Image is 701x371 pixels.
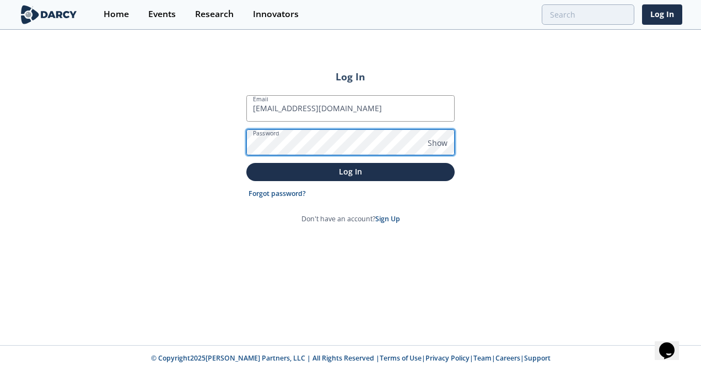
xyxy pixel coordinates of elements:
button: Log In [246,163,455,181]
a: Log In [642,4,682,25]
div: Research [195,10,234,19]
iframe: chat widget [655,327,690,360]
label: Password [253,129,279,138]
p: Don't have an account? [301,214,400,224]
div: Home [104,10,129,19]
div: Events [148,10,176,19]
a: Terms of Use [380,353,422,363]
p: Log In [254,166,447,177]
a: Support [524,353,551,363]
a: Privacy Policy [425,353,470,363]
h2: Log In [246,69,455,84]
a: Team [473,353,492,363]
a: Careers [495,353,520,363]
a: Forgot password? [249,189,306,199]
p: © Copyright 2025 [PERSON_NAME] Partners, LLC | All Rights Reserved | | | | | [84,353,617,363]
a: Sign Up [375,214,400,223]
input: Advanced Search [542,4,634,25]
label: Email [253,95,268,103]
img: logo-wide.svg [19,5,79,24]
div: Innovators [253,10,299,19]
span: Show [428,137,447,149]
